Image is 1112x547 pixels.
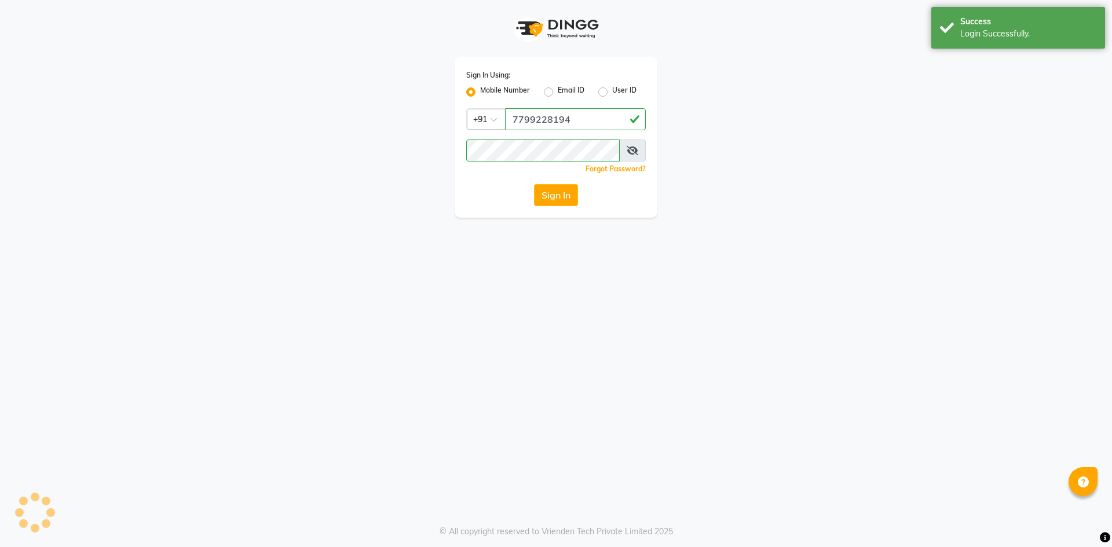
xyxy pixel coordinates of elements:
iframe: chat widget [1063,501,1100,535]
div: Login Successfully. [960,28,1096,40]
label: Mobile Number [480,85,530,99]
div: Success [960,16,1096,28]
label: Sign In Using: [466,70,510,80]
label: Email ID [558,85,584,99]
input: Username [505,108,646,130]
button: Sign In [534,184,578,206]
label: User ID [612,85,637,99]
input: Username [466,139,620,161]
a: Forgot Password? [586,164,646,173]
img: logo1.svg [510,12,602,46]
